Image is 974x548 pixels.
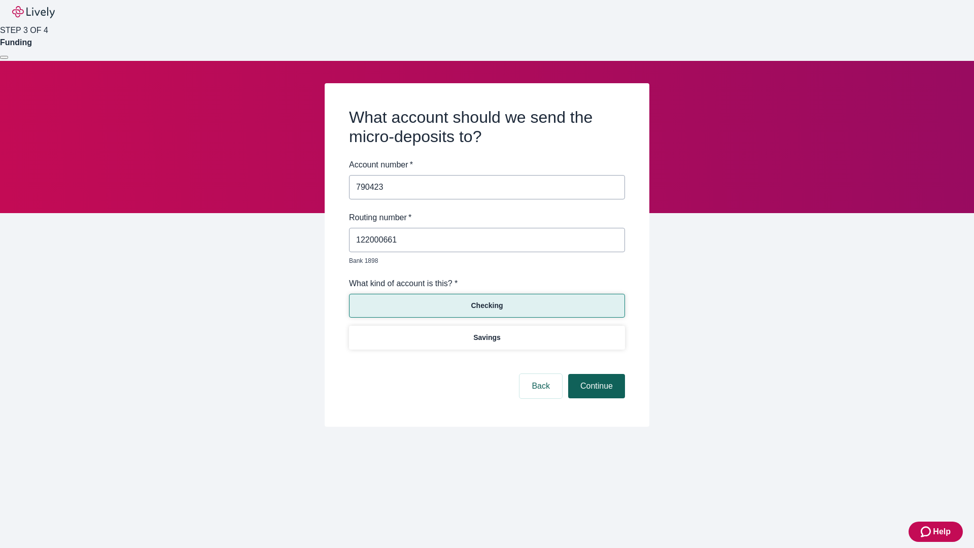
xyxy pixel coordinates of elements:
button: Savings [349,326,625,350]
label: Routing number [349,212,411,224]
img: Lively [12,6,55,18]
p: Checking [471,300,503,311]
label: Account number [349,159,413,171]
button: Zendesk support iconHelp [909,522,963,542]
p: Savings [473,332,501,343]
button: Back [519,374,562,398]
label: What kind of account is this? * [349,278,458,290]
button: Continue [568,374,625,398]
svg: Zendesk support icon [921,526,933,538]
span: Help [933,526,951,538]
p: Bank 1898 [349,256,618,265]
h2: What account should we send the micro-deposits to? [349,108,625,147]
button: Checking [349,294,625,318]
